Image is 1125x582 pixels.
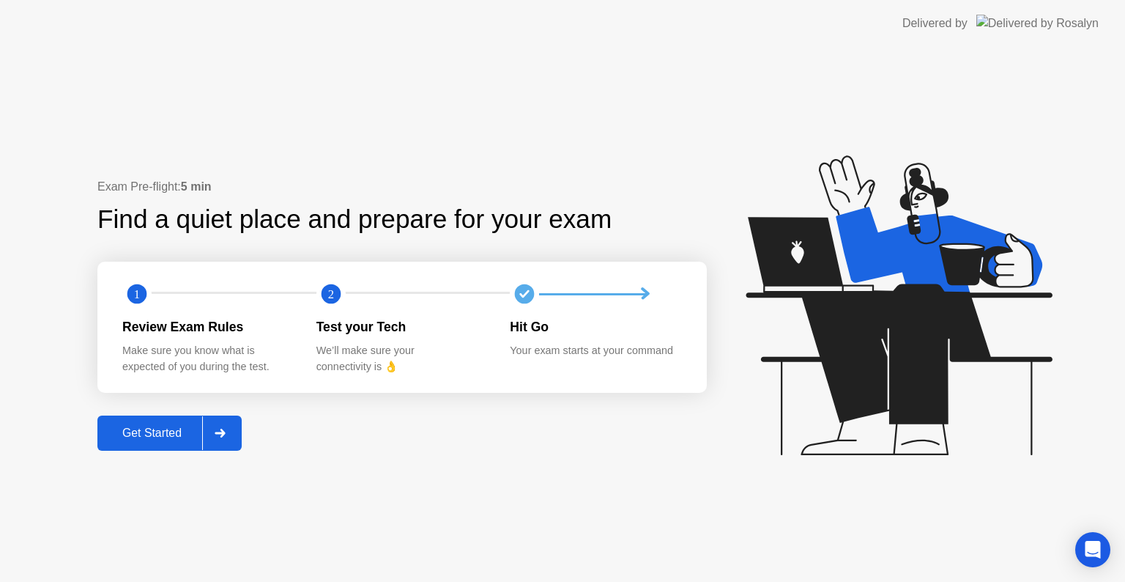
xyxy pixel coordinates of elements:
[328,287,334,301] text: 2
[97,416,242,451] button: Get Started
[134,287,140,301] text: 1
[976,15,1099,32] img: Delivered by Rosalyn
[97,200,614,239] div: Find a quiet place and prepare for your exam
[102,427,202,440] div: Get Started
[316,317,487,336] div: Test your Tech
[510,343,680,359] div: Your exam starts at your command
[902,15,968,32] div: Delivered by
[122,343,293,375] div: Make sure you know what is expected of you during the test.
[510,317,680,336] div: Hit Go
[316,343,487,375] div: We’ll make sure your connectivity is 👌
[1075,532,1110,567] div: Open Intercom Messenger
[181,180,212,193] b: 5 min
[122,317,293,336] div: Review Exam Rules
[97,178,707,196] div: Exam Pre-flight:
